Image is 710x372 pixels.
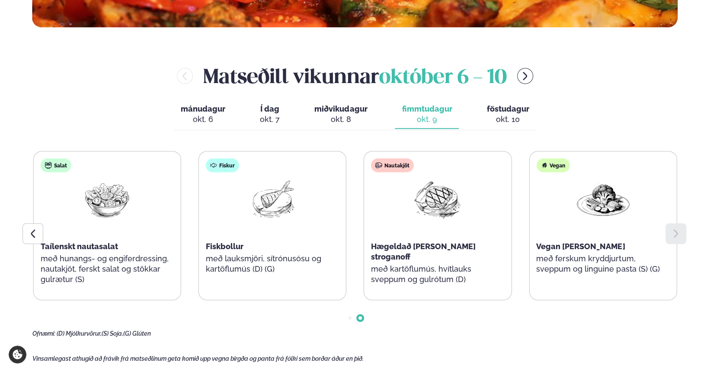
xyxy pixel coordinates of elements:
div: Salat [41,158,71,172]
a: Cookie settings [9,346,26,363]
span: október 6 - 10 [379,68,507,87]
span: Go to slide 1 [348,316,352,320]
span: Fiskbollur [206,242,243,251]
div: okt. 6 [181,114,225,125]
p: með lauksmjöri, sítrónusósu og kartöflumús (D) (G) [206,253,339,274]
img: Salad.png [80,179,135,219]
button: föstudagur okt. 10 [480,100,536,129]
button: Í dag okt. 7 [253,100,287,129]
span: Ofnæmi: [32,330,55,337]
div: okt. 8 [314,114,367,125]
img: beef.svg [375,162,382,169]
p: með hunangs- og engiferdressing, nautakjöt, ferskt salat og stökkar gulrætur (S) [41,253,174,285]
img: Vegan.svg [540,162,547,169]
span: Hægeldað [PERSON_NAME] stroganoff [371,242,476,261]
span: Taílenskt nautasalat [41,242,118,251]
button: mánudagur okt. 6 [174,100,232,129]
div: okt. 7 [260,114,280,125]
div: okt. 9 [402,114,452,125]
button: menu-btn-right [517,68,533,84]
img: Beef-Meat.png [410,179,465,219]
span: föstudagur [486,104,529,113]
img: Fish.png [245,179,300,219]
p: með kartöflumús, hvítlauks sveppum og gulrótum (D) [371,264,504,285]
span: Í dag [260,104,280,114]
span: (G) Glúten [123,330,151,337]
span: (S) Soja, [102,330,123,337]
span: Vinsamlegast athugið að frávik frá matseðlinum geta komið upp vegna birgða og panta frá fólki sem... [32,355,364,362]
p: með ferskum kryddjurtum, sveppum og linguine pasta (S) (G) [536,253,669,274]
h2: Matseðill vikunnar [203,62,507,90]
button: fimmtudagur okt. 9 [395,100,459,129]
button: menu-btn-left [177,68,193,84]
span: mánudagur [181,104,225,113]
span: fimmtudagur [402,104,452,113]
div: Vegan [536,158,569,172]
div: okt. 10 [486,114,529,125]
div: Nautakjöt [371,158,414,172]
img: Vegan.png [575,179,630,219]
img: salad.svg [45,162,52,169]
img: fish.svg [210,162,217,169]
div: Fiskur [206,158,239,172]
span: (D) Mjólkurvörur, [57,330,102,337]
span: Vegan [PERSON_NAME] [536,242,625,251]
button: miðvikudagur okt. 8 [307,100,374,129]
span: miðvikudagur [314,104,367,113]
span: Go to slide 2 [358,316,362,320]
